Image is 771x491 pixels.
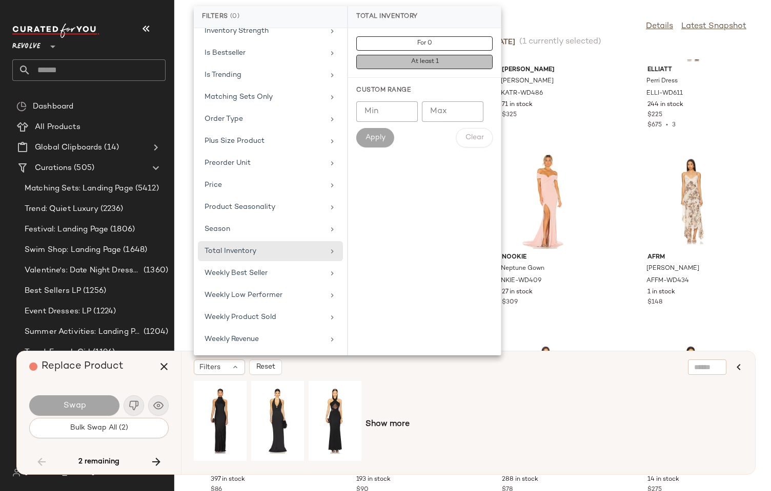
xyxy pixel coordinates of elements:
div: Inventory Strength [205,26,324,36]
span: Global Clipboards [35,142,102,154]
span: [PERSON_NAME] [502,66,589,75]
span: Revolve [12,35,40,53]
div: Plus Size Product [205,136,324,146]
span: Replace Product [42,361,124,372]
img: SIGR-WD266_V1.jpg [639,341,743,436]
span: 14 in stock [647,475,679,484]
span: $309 [502,298,518,307]
div: Product Seasonality [205,202,324,212]
button: For 0 [356,36,493,51]
span: All Products [35,121,80,133]
span: 288 in stock [502,475,538,484]
div: Matching Sets Only [205,92,324,102]
img: svg%3e [16,101,27,112]
div: Weekly Product Sold [205,312,324,323]
span: Festival: Landing Page [25,224,108,236]
span: (1360) [141,265,168,276]
span: For 0 [417,40,432,47]
div: Season [205,224,324,234]
img: MELR-WD1140_V1.jpg [312,385,358,457]
div: Filters [194,6,347,28]
span: KATR-WD486 [501,89,543,98]
span: Best Sellers LP [25,285,81,297]
div: Is Bestseller [205,48,324,58]
span: (1196) [91,347,115,358]
img: svg%3e [12,468,21,477]
span: ELLIATT [647,66,735,75]
span: Neptune Gown [501,264,544,273]
span: (2236) [98,203,124,215]
span: (505) [72,162,94,174]
span: Trend: French Girl [25,347,91,358]
span: $675 [647,122,662,129]
span: Trend: Quiet Luxury [25,203,98,215]
span: $325 [502,111,517,120]
span: 71 in stock [502,100,533,110]
a: Latest Snapshot [681,20,746,33]
span: 397 in stock [211,475,245,484]
span: Summer Activities: Landing Page [25,326,141,338]
span: 27 in stock [502,288,533,297]
span: (0) [230,12,240,22]
span: AFRM [647,253,735,262]
div: Is Trending [205,70,324,80]
span: NKIE-WD409 [501,276,541,286]
span: $225 [647,111,662,120]
span: (1806) [108,224,135,236]
span: Filters [199,362,220,373]
span: 3 [672,122,676,129]
div: Weekly Revenue [205,334,324,345]
span: (14) [102,142,119,154]
span: Perri Dress [646,77,678,86]
img: SHOW-WD786_V1.jpg [197,385,243,457]
span: • [662,122,672,129]
img: cfy_white_logo.C9jOOHJF.svg [12,24,99,38]
span: (1648) [121,244,147,256]
button: Bulk Swap All (2) [29,418,169,438]
span: (5412) [133,183,159,195]
span: ELLI-WD611 [646,89,683,98]
span: Event Dresses: LP [25,306,91,317]
span: (1224) [91,306,116,317]
div: Total Inventory [348,6,501,28]
div: Order Type [205,114,324,124]
span: $148 [647,298,662,307]
span: Reset [256,363,275,371]
span: Swim Shop: Landing Page [25,244,121,256]
span: Matching Sets: Landing Page [25,183,133,195]
span: Valentine's: Date Night Dresses [25,265,141,276]
a: Details [646,20,673,33]
span: Bulk Swap All (2) [70,424,128,432]
span: At least 1 [410,58,438,66]
div: Price [205,180,324,190]
button: Reset [249,359,282,375]
div: Preorder Unit [205,158,324,168]
span: 2 remaining [78,457,119,466]
span: Dashboard [33,101,73,113]
div: Total Inventory [205,246,324,257]
span: 244 in stock [647,100,683,110]
span: 193 in stock [356,475,391,484]
span: [PERSON_NAME] [646,264,699,273]
span: Show more [366,418,410,431]
span: (1204) [141,326,168,338]
span: Nookie [502,253,589,262]
button: At least 1 [356,55,493,69]
img: AFFM-WD434_V1.jpg [639,154,743,249]
span: [PERSON_NAME] [501,77,554,86]
img: OWIR-WD115_V1.jpg [255,385,300,457]
span: 1 in stock [647,288,675,297]
div: Custom Range [356,86,493,95]
div: Weekly Low Performer [205,290,324,301]
span: AFFM-WD434 [646,276,689,286]
span: (1256) [81,285,106,297]
span: Curations [35,162,72,174]
span: (1 currently selected) [519,36,601,48]
div: Weekly Best Seller [205,268,324,279]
